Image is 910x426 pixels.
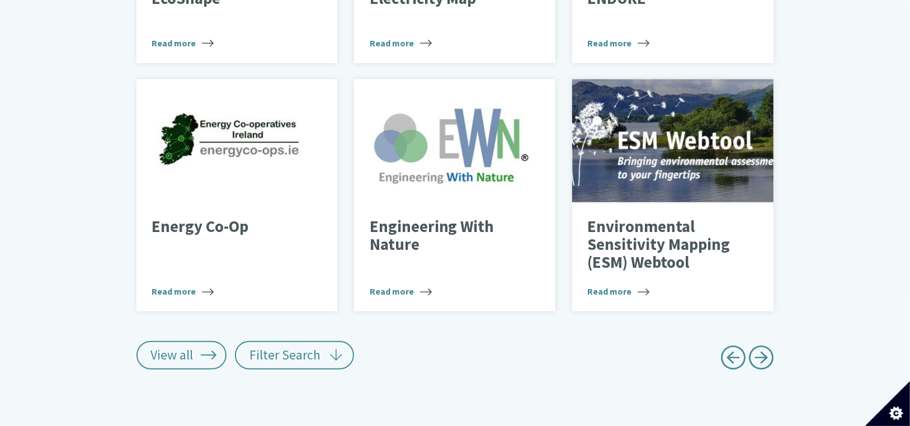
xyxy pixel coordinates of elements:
span: Read more [152,36,214,50]
a: Engineering With Nature Read more [354,79,555,312]
span: Read more [588,285,650,298]
span: Read more [370,36,432,50]
a: Energy Co-Op Read more [136,79,338,312]
button: Filter Search [235,341,354,369]
p: Environmental Sensitivity Mapping (ESM) Webtool [588,218,742,271]
a: Next page [749,341,774,378]
a: Previous page [721,341,746,378]
p: Energy Co-Op [152,218,305,236]
a: View all [136,341,227,369]
span: Read more [588,36,650,50]
span: Read more [370,285,432,298]
a: Environmental Sensitivity Mapping (ESM) Webtool Read more [572,79,774,312]
button: Set cookie preferences [865,381,910,426]
span: Read more [152,285,214,298]
p: Engineering With Nature [370,218,524,253]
